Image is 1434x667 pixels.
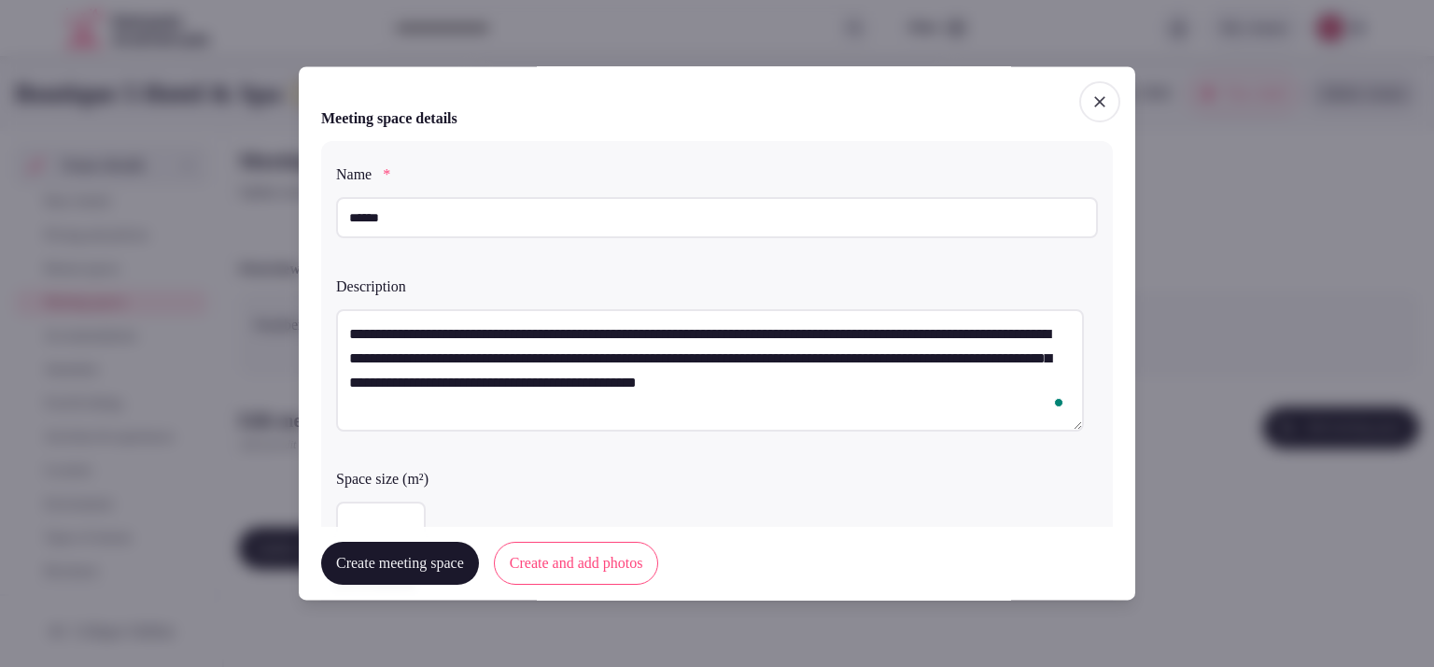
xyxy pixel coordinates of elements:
h2: Meeting space details [321,107,457,130]
label: Description [336,279,1098,294]
button: Create meeting space [321,543,479,586]
textarea: To enrich screen reader interactions, please activate Accessibility in Grammarly extension settings [336,309,1084,432]
label: Space size (m²) [336,473,1098,488]
label: Name [336,167,1098,182]
button: Create and add photos [494,543,659,586]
